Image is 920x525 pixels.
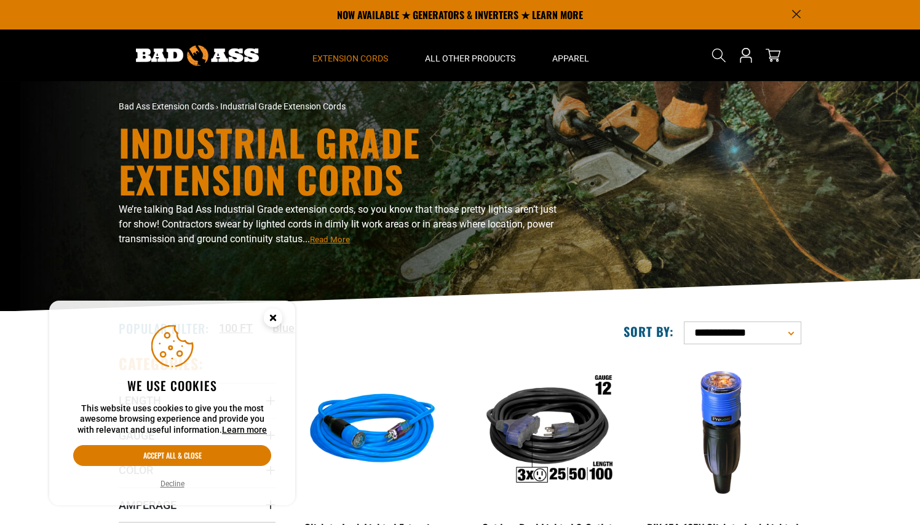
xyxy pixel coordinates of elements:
img: blue [295,360,450,502]
img: Bad Ass Extension Cords [136,45,259,66]
h1: Industrial Grade Extension Cords [119,124,568,197]
p: This website uses cookies to give you the most awesome browsing experience and provide you with r... [73,403,271,436]
nav: breadcrumbs [119,100,568,113]
p: We’re talking Bad Ass Industrial Grade extension cords, so you know that those pretty lights aren... [119,202,568,247]
a: Learn more [222,425,267,435]
span: Apparel [552,53,589,64]
span: All Other Products [425,53,515,64]
img: DIY 15A-125V Click-to-Lock Lighted Connector [645,360,800,502]
span: › [216,101,218,111]
h2: We use cookies [73,377,271,393]
button: Accept all & close [73,445,271,466]
span: Industrial Grade Extension Cords [220,101,346,111]
span: Extension Cords [312,53,388,64]
summary: Apparel [534,30,608,81]
label: Sort by: [624,323,674,339]
a: Bad Ass Extension Cords [119,101,214,111]
img: Outdoor Dual Lighted 3-Outlet Extension Cord w/ Safety CGM [470,360,625,502]
summary: All Other Products [406,30,534,81]
summary: Extension Cords [294,30,406,81]
button: Decline [157,478,188,490]
span: Read More [310,235,350,244]
aside: Cookie Consent [49,301,295,506]
summary: Search [709,45,729,65]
